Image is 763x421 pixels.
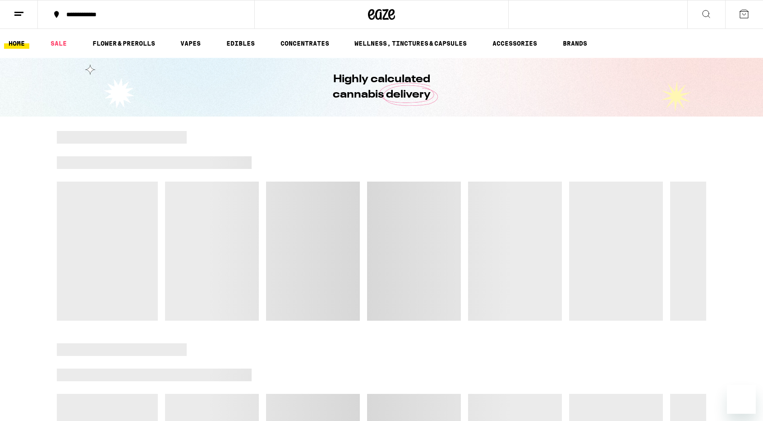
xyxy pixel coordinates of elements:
a: ACCESSORIES [488,38,542,49]
a: BRANDS [558,38,592,49]
a: WELLNESS, TINCTURES & CAPSULES [350,38,471,49]
iframe: Button to launch messaging window [727,385,756,414]
a: SALE [46,38,71,49]
a: VAPES [176,38,205,49]
a: FLOWER & PREROLLS [88,38,160,49]
a: CONCENTRATES [276,38,334,49]
h1: Highly calculated cannabis delivery [307,72,456,103]
a: EDIBLES [222,38,259,49]
a: HOME [4,38,29,49]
